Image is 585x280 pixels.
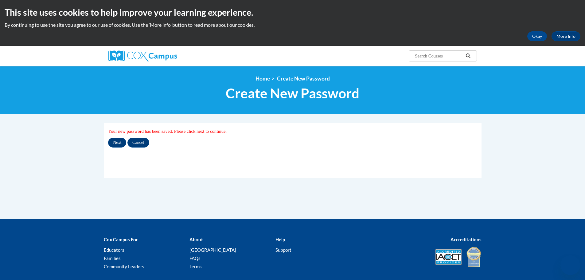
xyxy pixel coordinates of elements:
[104,247,124,253] a: Educators
[450,237,482,242] b: Accreditations
[275,237,285,242] b: Help
[189,264,202,269] a: Terms
[255,75,270,82] a: Home
[435,249,462,265] img: Accredited IACET® Provider
[189,255,201,261] a: FAQs
[108,50,225,61] a: Cox Campus
[108,138,126,148] input: Next
[527,31,547,41] button: Okay
[414,52,463,60] input: Search Courses
[189,237,203,242] b: About
[277,75,330,82] span: Create New Password
[127,138,149,148] input: Cancel
[463,52,473,60] button: Search
[108,50,177,61] img: Cox Campus
[104,237,138,242] b: Cox Campus For
[189,247,236,253] a: [GEOGRAPHIC_DATA]
[104,255,121,261] a: Families
[104,264,144,269] a: Community Leaders
[466,246,482,268] img: IDA® Accredited
[275,247,291,253] a: Support
[5,6,580,18] h2: This site uses cookies to help improve your learning experience.
[5,22,580,28] p: By continuing to use the site you agree to our use of cookies. Use the ‘More info’ button to read...
[226,85,359,101] span: Create New Password
[560,255,580,275] iframe: Button to launch messaging window
[552,31,580,41] a: More Info
[108,129,227,134] span: Your new password has been saved. Please click next to continue.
